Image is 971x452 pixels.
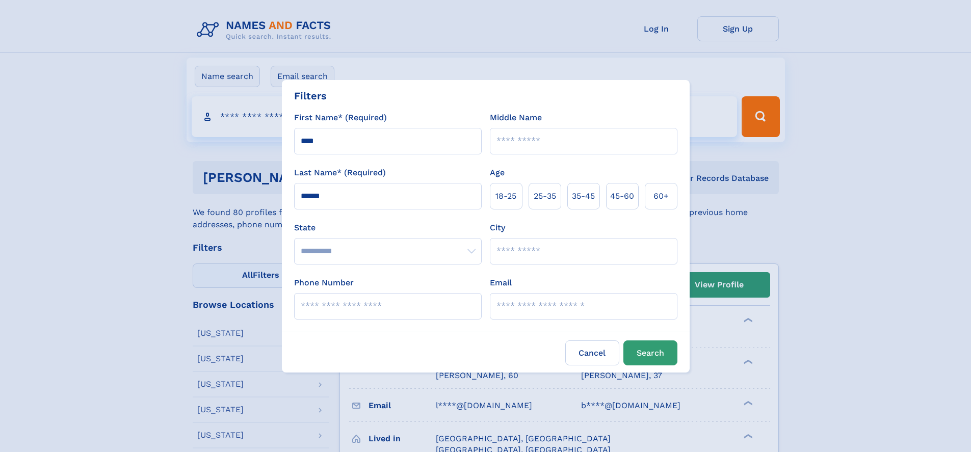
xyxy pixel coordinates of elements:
[294,112,387,124] label: First Name* (Required)
[495,190,516,202] span: 18‑25
[490,112,542,124] label: Middle Name
[623,340,677,365] button: Search
[565,340,619,365] label: Cancel
[490,277,512,289] label: Email
[653,190,669,202] span: 60+
[534,190,556,202] span: 25‑35
[610,190,634,202] span: 45‑60
[490,167,505,179] label: Age
[490,222,505,234] label: City
[294,167,386,179] label: Last Name* (Required)
[572,190,595,202] span: 35‑45
[294,222,482,234] label: State
[294,277,354,289] label: Phone Number
[294,88,327,103] div: Filters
